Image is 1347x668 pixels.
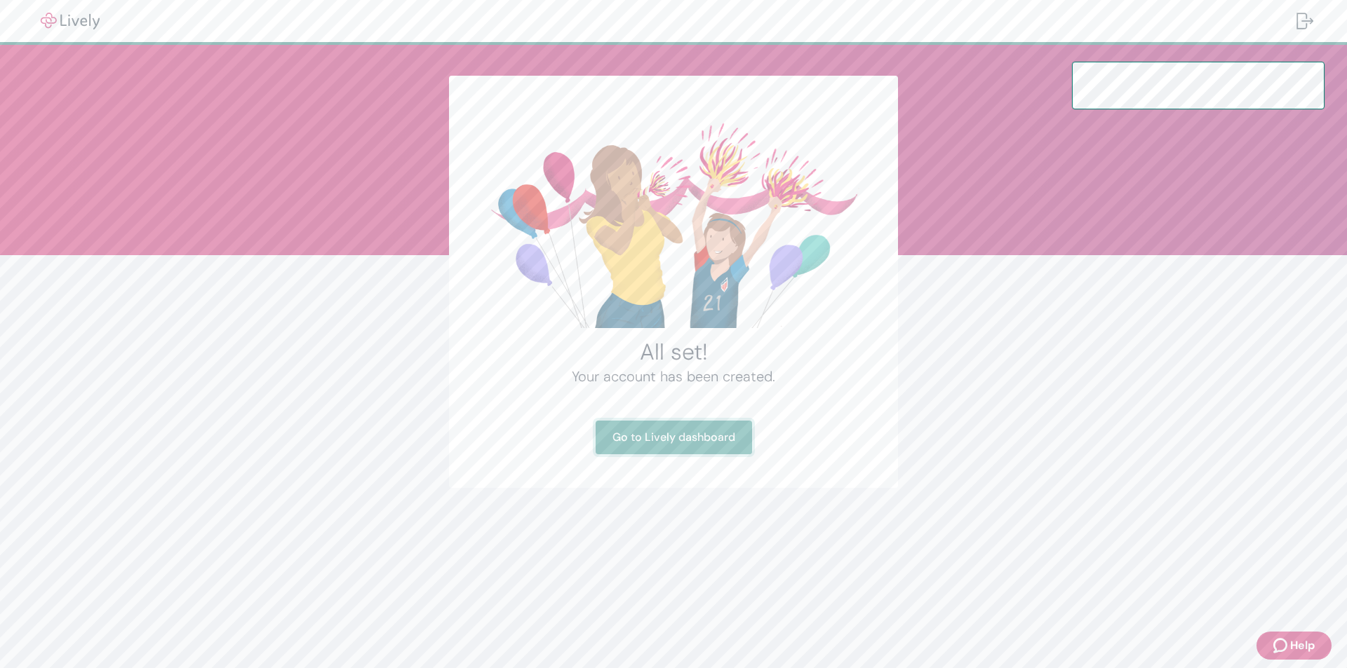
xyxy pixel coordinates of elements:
[483,338,864,366] h2: All set!
[1256,632,1332,660] button: Zendesk support iconHelp
[1273,637,1290,654] svg: Zendesk support icon
[1290,637,1315,654] span: Help
[1285,4,1325,38] button: Log out
[596,421,752,454] a: Go to Lively dashboard
[483,366,864,387] h4: Your account has been created.
[31,13,109,29] img: Lively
